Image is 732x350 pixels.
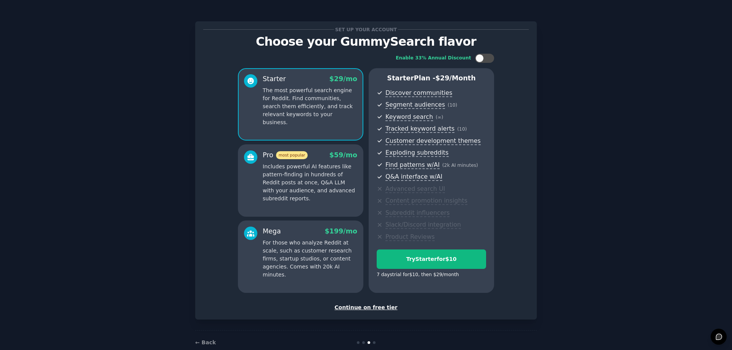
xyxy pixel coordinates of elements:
[329,75,357,83] span: $ 29 /mo
[377,74,486,83] p: Starter Plan -
[385,173,442,181] span: Q&A interface w/AI
[385,125,454,133] span: Tracked keyword alerts
[263,150,308,160] div: Pro
[263,227,281,236] div: Mega
[385,149,448,157] span: Exploding subreddits
[385,221,461,229] span: Slack/Discord integration
[436,115,443,120] span: ( ∞ )
[457,126,467,132] span: ( 10 )
[263,86,357,126] p: The most powerful search engine for Reddit. Find communities, search them efficiently, and track ...
[334,26,398,34] span: Set up your account
[203,35,529,48] p: Choose your GummySearch flavor
[203,304,529,312] div: Continue on free tier
[435,74,476,82] span: $ 29 /month
[385,209,449,217] span: Subreddit influencers
[276,151,308,159] span: most popular
[377,272,459,278] div: 7 days trial for $10 , then $ 29 /month
[263,74,286,84] div: Starter
[442,163,478,168] span: ( 2k AI minutes )
[396,55,471,62] div: Enable 33% Annual Discount
[385,233,435,241] span: Product Reviews
[263,163,357,203] p: Includes powerful AI features like pattern-finding in hundreds of Reddit posts at once, Q&A LLM w...
[377,249,486,269] button: TryStarterfor$10
[385,197,467,205] span: Content promotion insights
[385,161,440,169] span: Find patterns w/AI
[385,185,445,193] span: Advanced search UI
[263,239,357,279] p: For those who analyze Reddit at scale, such as customer research firms, startup studios, or conte...
[325,227,357,235] span: $ 199 /mo
[195,339,216,345] a: ← Back
[385,101,445,109] span: Segment audiences
[329,151,357,159] span: $ 59 /mo
[385,137,481,145] span: Customer development themes
[377,255,486,263] div: Try Starter for $10
[448,102,457,108] span: ( 10 )
[385,113,433,121] span: Keyword search
[385,89,452,97] span: Discover communities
